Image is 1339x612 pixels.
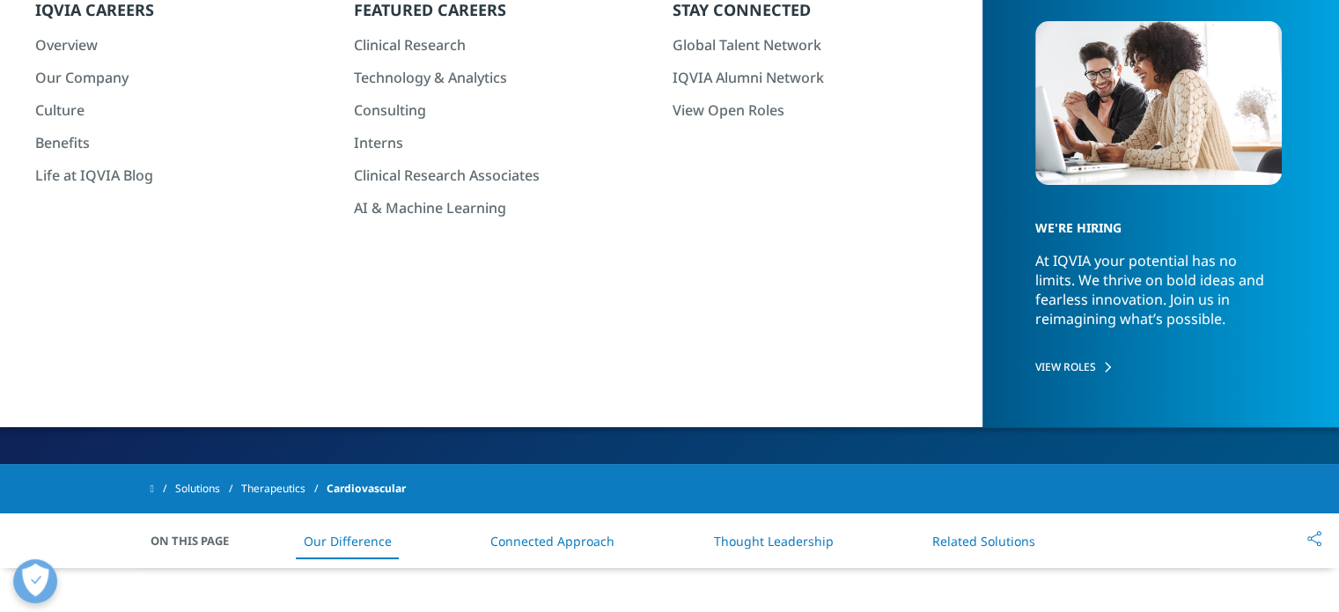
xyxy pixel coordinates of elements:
a: Culture [35,100,336,120]
a: Therapeutics [241,473,327,505]
button: Abrir preferências [13,559,57,603]
a: View Open Roles [673,100,974,120]
a: VIEW ROLES [1035,359,1281,374]
a: Clinical Research Associates [354,166,655,185]
a: Connected Approach [490,533,614,549]
p: At IQVIA your potential has no limits. We thrive on bold ideas and fearless innovation. Join us i... [1035,251,1278,344]
a: Overview [35,35,336,55]
a: Solutions [175,473,241,505]
a: Global Talent Network [673,35,974,55]
a: Related Solutions [932,533,1035,549]
a: Benefits [35,133,336,152]
a: Our Difference [304,533,392,549]
a: Life at IQVIA Blog [35,166,336,185]
a: Thought Leadership [714,533,834,549]
span: Cardiovascular [327,473,406,505]
span: On This Page [151,532,247,549]
a: AI & Machine Learning [354,198,655,218]
h5: WE'RE HIRING [1035,189,1269,251]
a: Clinical Research [354,35,655,55]
a: Consulting [354,100,655,120]
a: Interns [354,133,655,152]
a: Our Company [35,68,336,87]
img: 2213_cheerful-young-colleagues-using-laptop.jpg [1035,21,1281,185]
a: Technology & Analytics [354,68,655,87]
a: IQVIA Alumni Network [673,68,974,87]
